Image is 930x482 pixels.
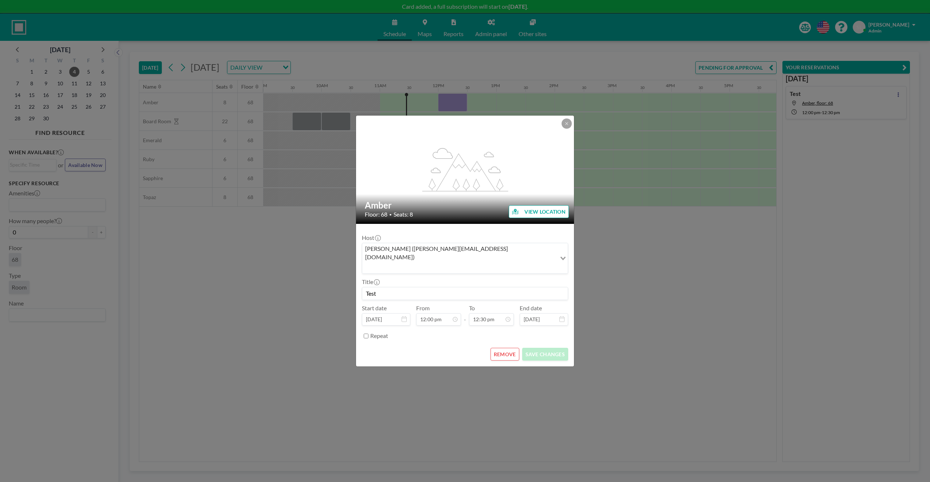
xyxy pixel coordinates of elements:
button: SAVE CHANGES [522,348,568,361]
div: Search for option [362,243,568,273]
button: REMOVE [491,348,519,361]
label: Host [362,234,380,241]
label: From [416,304,430,312]
input: (No title) [362,287,568,300]
button: VIEW LOCATION [509,205,569,218]
label: Title [362,278,379,285]
label: Repeat [370,332,388,339]
label: Start date [362,304,387,312]
span: - [464,307,466,323]
h2: Amber [365,200,566,211]
label: To [469,304,475,312]
span: Seats: 8 [394,211,413,218]
input: Search for option [363,263,556,272]
span: • [389,212,392,217]
span: [PERSON_NAME] ([PERSON_NAME][EMAIL_ADDRESS][DOMAIN_NAME]) [364,245,555,261]
g: flex-grow: 1.2; [422,147,508,191]
span: Floor: 68 [365,211,387,218]
label: End date [520,304,542,312]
